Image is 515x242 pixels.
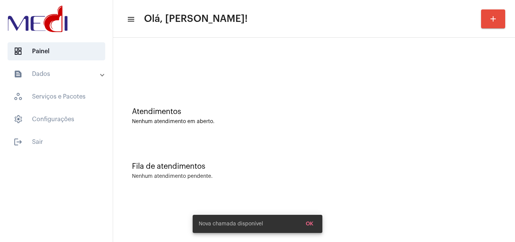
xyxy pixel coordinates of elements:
[14,47,23,56] span: sidenav icon
[5,65,113,83] mat-expansion-panel-header: sidenav iconDados
[14,115,23,124] span: sidenav icon
[306,221,313,227] span: OK
[300,217,319,231] button: OK
[6,4,69,34] img: d3a1b5fa-500b-b90f-5a1c-719c20e9830b.png
[8,110,105,128] span: Configurações
[489,14,498,23] mat-icon: add
[8,42,105,60] span: Painel
[144,13,248,25] span: Olá, [PERSON_NAME]!
[132,108,496,116] div: Atendimentos
[127,15,134,24] mat-icon: sidenav icon
[132,119,496,125] div: Nenhum atendimento em aberto.
[8,88,105,106] span: Serviços e Pacotes
[14,69,23,79] mat-icon: sidenav icon
[14,92,23,101] span: sidenav icon
[8,133,105,151] span: Sair
[199,220,263,228] span: Nova chamada disponível
[132,162,496,171] div: Fila de atendimentos
[14,137,23,146] mat-icon: sidenav icon
[14,69,101,79] mat-panel-title: Dados
[132,174,213,179] div: Nenhum atendimento pendente.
